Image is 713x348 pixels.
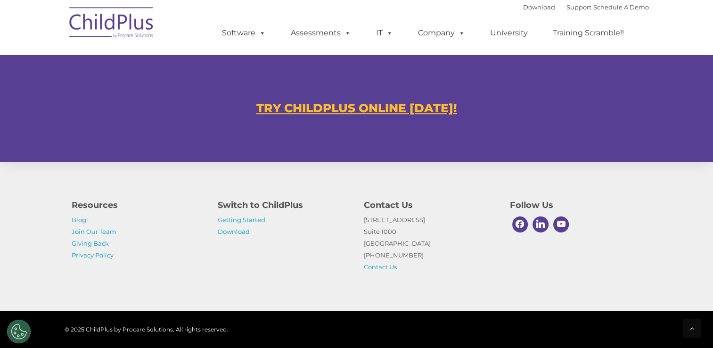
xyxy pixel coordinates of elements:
a: Schedule A Demo [593,3,649,11]
a: IT [367,24,402,42]
a: Linkedin [530,214,551,235]
a: Giving Back [72,240,109,247]
a: Download [523,3,555,11]
font: | [523,3,649,11]
h4: Contact Us [364,199,496,212]
h4: Follow Us [510,199,642,212]
a: Blog [72,216,86,224]
a: Assessments [281,24,361,42]
img: ChildPlus by Procare Solutions [65,0,159,48]
a: Getting Started [218,216,265,224]
a: Privacy Policy [72,251,114,259]
a: Contact Us [364,263,397,271]
span: © 2025 ChildPlus by Procare Solutions. All rights reserved. [65,326,228,333]
a: Join Our Team [72,228,116,235]
a: Facebook [510,214,531,235]
a: Youtube [551,214,572,235]
button: Cookies Settings [7,320,31,343]
a: Support [566,3,591,11]
a: Company [409,24,475,42]
h4: Switch to ChildPlus [218,199,350,212]
a: Download [218,228,250,235]
p: [STREET_ADDRESS] Suite 1000 [GEOGRAPHIC_DATA] [PHONE_NUMBER] [364,214,496,273]
h4: Resources [72,199,204,212]
a: University [481,24,537,42]
a: TRY CHILDPLUS ONLINE [DATE]! [256,101,457,115]
a: Training Scramble!! [543,24,633,42]
a: Software [213,24,275,42]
